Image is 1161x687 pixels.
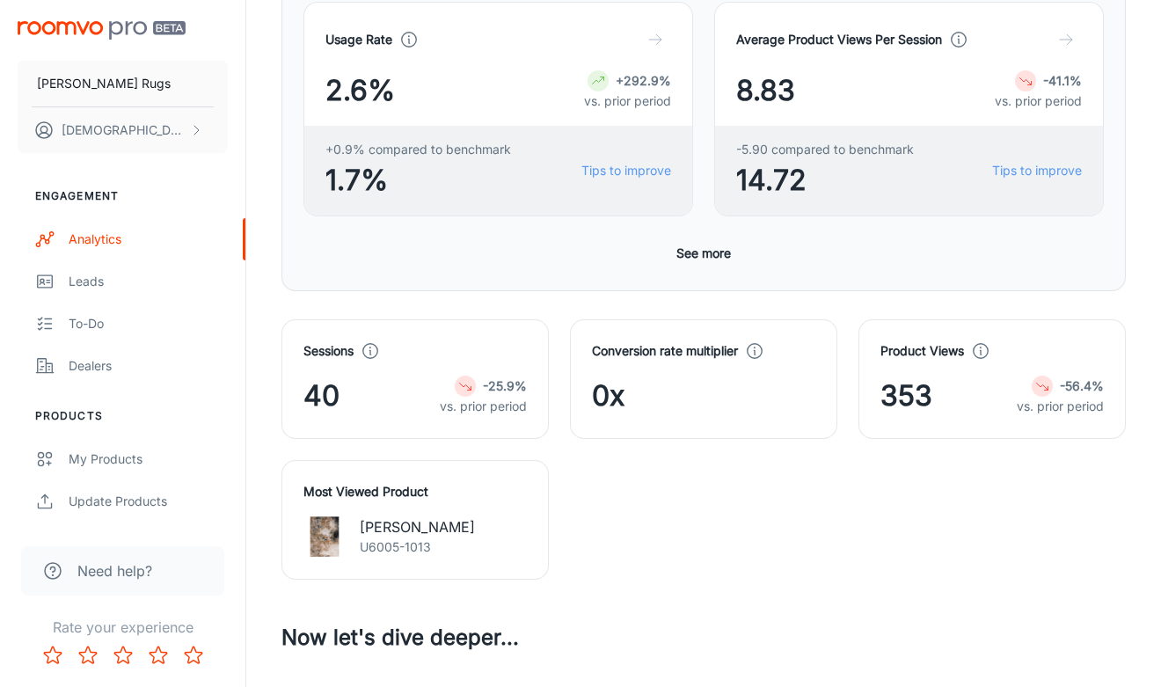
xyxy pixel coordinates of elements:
h4: Product Views [880,341,964,361]
div: Leads [69,272,228,291]
span: 2.6% [325,69,395,112]
h4: Average Product Views Per Session [736,30,942,49]
strong: +292.9% [616,73,671,88]
div: Dealers [69,356,228,376]
p: [PERSON_NAME] Rugs [37,74,171,93]
p: vs. prior period [995,91,1082,111]
a: Tips to improve [992,161,1082,180]
p: [PERSON_NAME] [360,516,475,537]
span: +0.9% compared to benchmark [325,140,511,159]
button: Rate 3 star [106,638,141,673]
span: Need help? [77,560,152,581]
h4: Sessions [303,341,354,361]
h3: Now let's dive deeper... [281,622,1126,654]
p: vs. prior period [440,397,527,416]
h4: Conversion rate multiplier [592,341,738,361]
h4: Most Viewed Product [303,482,527,501]
h4: Usage Rate [325,30,392,49]
span: -5.90 compared to benchmark [736,140,914,159]
span: 14.72 [736,159,914,201]
img: Artema Brown [303,515,346,558]
button: Rate 4 star [141,638,176,673]
button: See more [669,238,738,269]
strong: -25.9% [483,378,527,393]
button: Rate 1 star [35,638,70,673]
span: 8.83 [736,69,795,112]
div: To-do [69,314,228,333]
button: Rate 2 star [70,638,106,673]
button: [PERSON_NAME] Rugs [18,61,228,106]
p: vs. prior period [1017,397,1104,416]
span: 0x [592,375,624,417]
div: Analytics [69,230,228,249]
strong: -56.4% [1060,378,1104,393]
p: Rate your experience [14,617,231,638]
p: vs. prior period [584,91,671,111]
a: Tips to improve [581,161,671,180]
div: My Products [69,449,228,469]
p: [DEMOGRAPHIC_DATA] [PERSON_NAME] [62,121,186,140]
button: [DEMOGRAPHIC_DATA] [PERSON_NAME] [18,107,228,153]
span: 353 [880,375,932,417]
p: U6005-1013 [360,537,475,557]
button: Rate 5 star [176,638,211,673]
span: 1.7% [325,159,511,201]
strong: -41.1% [1043,73,1082,88]
img: Roomvo PRO Beta [18,21,186,40]
div: Update Products [69,492,228,511]
span: 40 [303,375,340,417]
